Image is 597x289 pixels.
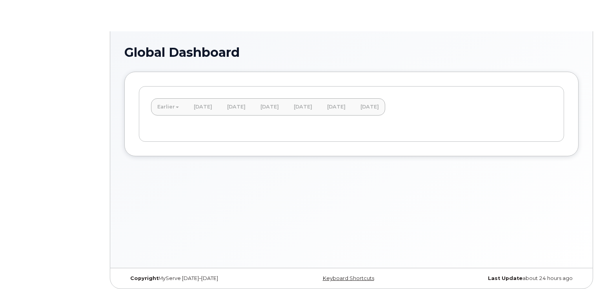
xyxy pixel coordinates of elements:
[354,98,385,116] a: [DATE]
[488,275,522,281] strong: Last Update
[221,98,252,116] a: [DATE]
[427,275,579,282] div: about 24 hours ago
[130,275,158,281] strong: Copyright
[288,98,319,116] a: [DATE]
[323,275,374,281] a: Keyboard Shortcuts
[187,98,218,116] a: [DATE]
[124,275,276,282] div: MyServe [DATE]–[DATE]
[321,98,352,116] a: [DATE]
[124,45,579,59] h1: Global Dashboard
[151,98,185,116] a: Earlier
[254,98,285,116] a: [DATE]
